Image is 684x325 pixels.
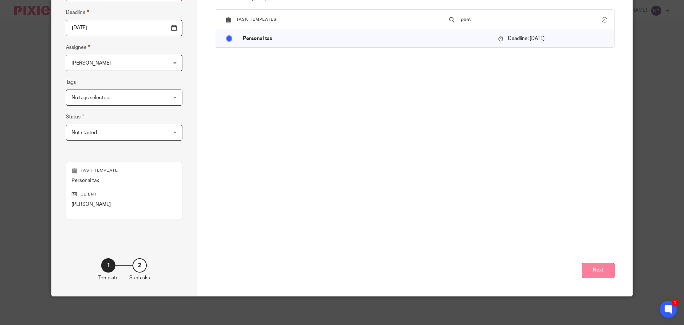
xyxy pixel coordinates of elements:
[460,16,602,24] input: Search...
[72,130,97,135] span: Not started
[72,192,177,197] p: Client
[72,177,177,184] p: Personal tax
[72,201,177,208] p: [PERSON_NAME]
[236,17,277,21] span: Task templates
[66,113,84,121] label: Status
[243,35,491,42] p: Personal tax
[66,79,76,86] label: Tags
[66,20,182,36] input: Pick a date
[66,43,90,51] label: Assignee
[129,274,150,281] p: Subtasks
[98,274,119,281] p: Template
[133,258,147,273] div: 2
[101,258,115,273] div: 1
[72,61,111,66] span: [PERSON_NAME]
[66,8,89,16] label: Deadline
[72,168,177,173] p: Task template
[72,95,109,100] span: No tags selected
[582,263,615,278] button: Next
[672,299,679,306] div: 1
[508,36,545,41] span: Deadline: [DATE]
